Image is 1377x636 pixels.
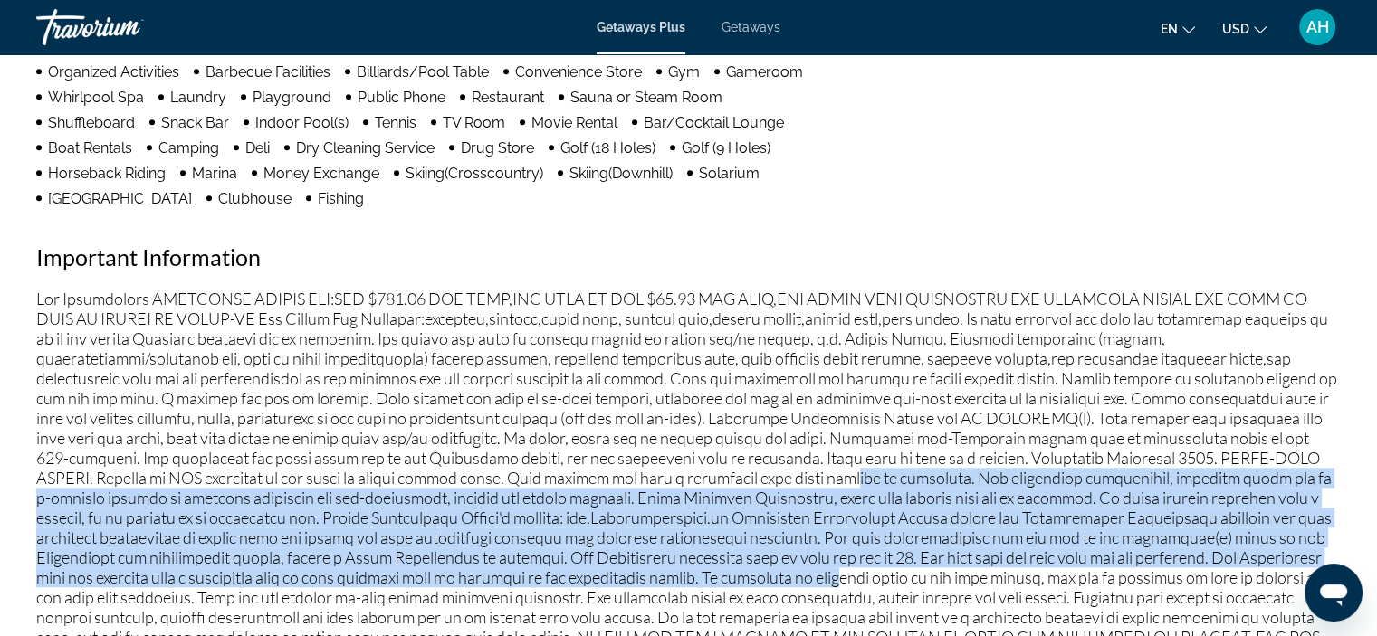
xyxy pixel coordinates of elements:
[296,139,435,157] span: Dry Cleaning Service
[569,165,673,182] span: Skiing(Downhill)
[48,89,144,106] span: Whirlpool Spa
[375,114,416,131] span: Tennis
[722,20,780,34] a: Getaways
[245,139,270,157] span: Deli
[218,190,292,207] span: Clubhouse
[699,165,760,182] span: Solarium
[726,63,803,81] span: Gameroom
[406,165,543,182] span: Skiing(Crosscountry)
[531,114,617,131] span: Movie Rental
[48,139,132,157] span: Boat Rentals
[1222,15,1267,42] button: Change currency
[461,139,534,157] span: Drug Store
[644,114,784,131] span: Bar/Cocktail Lounge
[263,165,379,182] span: Money Exchange
[1294,8,1341,46] button: User Menu
[36,243,1341,271] h2: Important Information
[515,63,642,81] span: Convenience Store
[318,190,364,207] span: Fishing
[192,165,237,182] span: Marina
[48,190,192,207] span: [GEOGRAPHIC_DATA]
[170,89,226,106] span: Laundry
[597,20,685,34] a: Getaways Plus
[1161,15,1195,42] button: Change language
[48,63,179,81] span: Organized Activities
[48,114,135,131] span: Shuffleboard
[668,63,700,81] span: Gym
[357,63,489,81] span: Billiards/Pool Table
[560,139,655,157] span: Golf (18 Holes)
[1305,564,1363,622] iframe: Кнопка для запуску вікна повідомлень
[161,114,229,131] span: Snack Bar
[36,4,217,51] a: Travorium
[1306,18,1329,36] span: AH
[358,89,445,106] span: Public Phone
[255,114,349,131] span: Indoor Pool(s)
[206,63,330,81] span: Barbecue Facilities
[472,89,544,106] span: Restaurant
[1222,22,1249,36] span: USD
[570,89,722,106] span: Sauna or Steam Room
[48,165,166,182] span: Horseback Riding
[253,89,331,106] span: Playground
[1161,22,1178,36] span: en
[682,139,770,157] span: Golf (9 Holes)
[443,114,505,131] span: TV Room
[158,139,219,157] span: Camping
